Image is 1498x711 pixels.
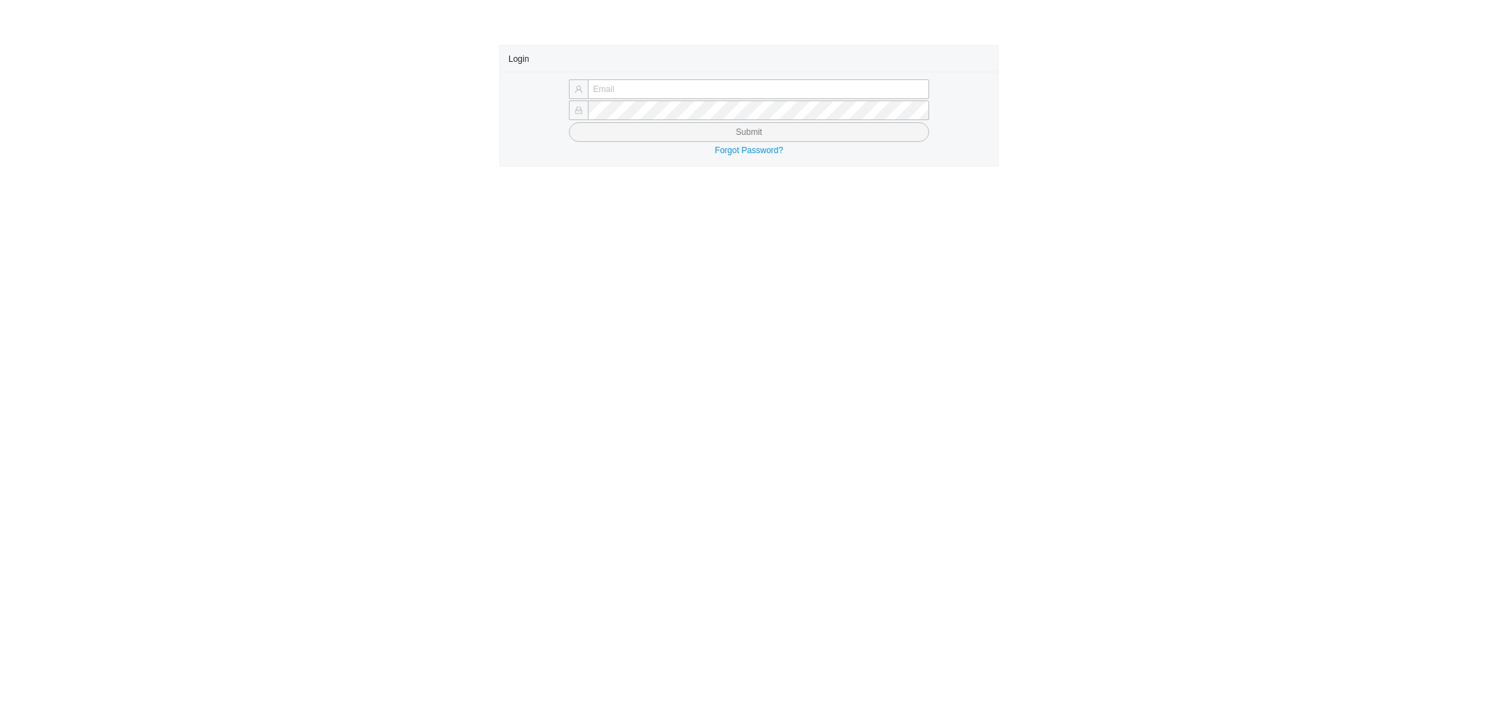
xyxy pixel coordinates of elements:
[715,145,783,155] a: Forgot Password?
[508,46,990,72] div: Login
[569,122,930,142] button: Submit
[574,85,583,93] span: user
[574,106,583,115] span: lock
[588,79,930,99] input: Email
